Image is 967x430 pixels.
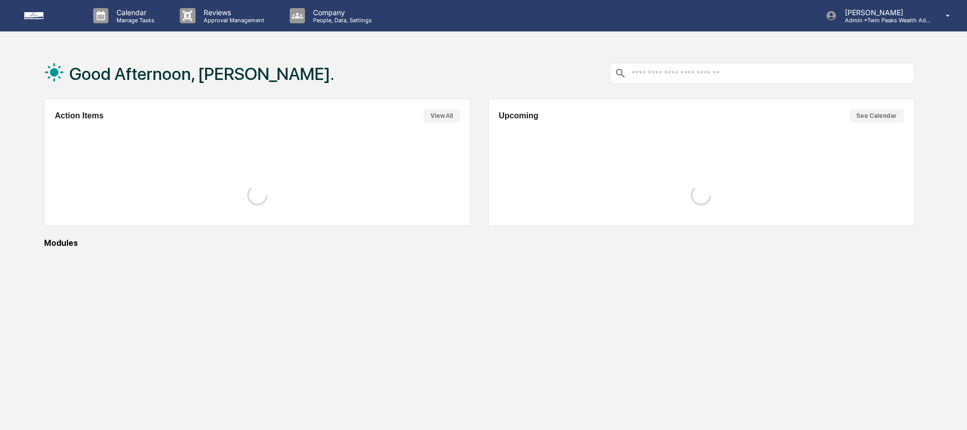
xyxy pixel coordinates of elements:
p: Reviews [196,8,269,17]
h2: Action Items [55,111,103,120]
button: View All [423,109,460,122]
button: See Calendar [849,109,904,122]
p: Manage Tasks [108,17,160,24]
p: People, Data, Settings [305,17,377,24]
div: Modules [44,238,914,248]
p: [PERSON_NAME] [837,8,931,17]
p: Company [305,8,377,17]
p: Admin • Twin Peaks Wealth Advisors [837,17,931,24]
p: Calendar [108,8,160,17]
h2: Upcoming [499,111,538,120]
p: Approval Management [196,17,269,24]
h1: Good Afternoon, [PERSON_NAME]. [69,64,334,84]
img: logo [24,12,73,19]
